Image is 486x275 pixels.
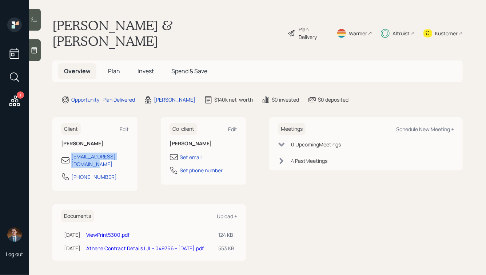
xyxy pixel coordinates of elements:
[170,141,237,147] h6: [PERSON_NAME]
[393,30,410,37] div: Altruist
[170,123,197,135] h6: Co-client
[64,67,91,75] span: Overview
[108,67,120,75] span: Plan
[299,25,328,41] div: Plan Delivery
[71,153,129,168] div: [EMAIL_ADDRESS][DOMAIN_NAME]
[61,141,129,147] h6: [PERSON_NAME]
[349,30,367,37] div: Warmer
[154,96,195,103] div: [PERSON_NAME]
[217,213,237,220] div: Upload +
[120,126,129,133] div: Edit
[278,123,306,135] h6: Meetings
[272,96,299,103] div: $0 invested
[218,244,234,252] div: 553 KB
[64,231,80,239] div: [DATE]
[218,231,234,239] div: 124 KB
[180,166,223,174] div: Set phone number
[61,123,81,135] h6: Client
[318,96,348,103] div: $0 deposited
[138,67,154,75] span: Invest
[71,96,135,103] div: Opportunity · Plan Delivered
[214,96,253,103] div: $140k net-worth
[7,227,22,242] img: hunter_neumayer.jpg
[291,141,341,148] div: 0 Upcoming Meeting s
[228,126,237,133] div: Edit
[71,173,117,181] div: [PHONE_NUMBER]
[6,251,23,258] div: Log out
[435,30,458,37] div: Kustomer
[291,157,327,165] div: 4 Past Meeting s
[86,245,204,252] a: Athene Contract Details LJL - 049766 - [DATE].pdf
[86,231,130,238] a: ViewPrint5300.pdf
[64,244,80,252] div: [DATE]
[171,67,207,75] span: Spend & Save
[396,126,454,133] div: Schedule New Meeting +
[17,91,24,99] div: 1
[61,210,94,222] h6: Documents
[180,153,202,161] div: Set email
[52,17,282,49] h1: [PERSON_NAME] & [PERSON_NAME]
